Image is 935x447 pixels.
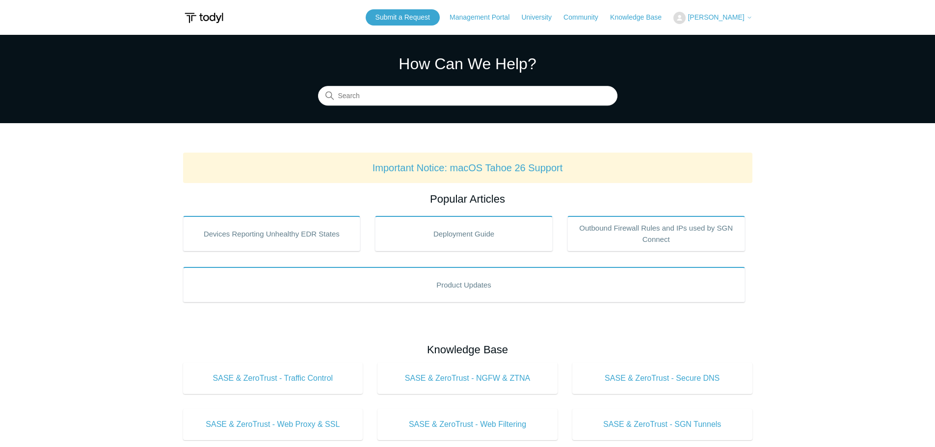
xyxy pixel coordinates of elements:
span: SASE & ZeroTrust - SGN Tunnels [587,419,738,430]
a: Submit a Request [366,9,440,26]
span: SASE & ZeroTrust - Web Proxy & SSL [198,419,348,430]
span: [PERSON_NAME] [688,13,744,21]
a: Outbound Firewall Rules and IPs used by SGN Connect [567,216,745,251]
span: SASE & ZeroTrust - NGFW & ZTNA [392,372,543,384]
a: Important Notice: macOS Tahoe 26 Support [373,162,563,173]
a: SASE & ZeroTrust - Traffic Control [183,363,363,394]
a: Knowledge Base [610,12,671,23]
a: Product Updates [183,267,745,302]
a: Devices Reporting Unhealthy EDR States [183,216,361,251]
input: Search [318,86,617,106]
a: Community [563,12,608,23]
a: SASE & ZeroTrust - Web Proxy & SSL [183,409,363,440]
h2: Knowledge Base [183,342,752,358]
a: SASE & ZeroTrust - NGFW & ZTNA [377,363,558,394]
a: SASE & ZeroTrust - SGN Tunnels [572,409,752,440]
a: Deployment Guide [375,216,553,251]
h2: Popular Articles [183,191,752,207]
a: University [521,12,561,23]
a: Management Portal [450,12,519,23]
a: SASE & ZeroTrust - Web Filtering [377,409,558,440]
img: Todyl Support Center Help Center home page [183,9,225,27]
a: SASE & ZeroTrust - Secure DNS [572,363,752,394]
span: SASE & ZeroTrust - Traffic Control [198,372,348,384]
h1: How Can We Help? [318,52,617,76]
span: SASE & ZeroTrust - Web Filtering [392,419,543,430]
button: [PERSON_NAME] [673,12,752,24]
span: SASE & ZeroTrust - Secure DNS [587,372,738,384]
